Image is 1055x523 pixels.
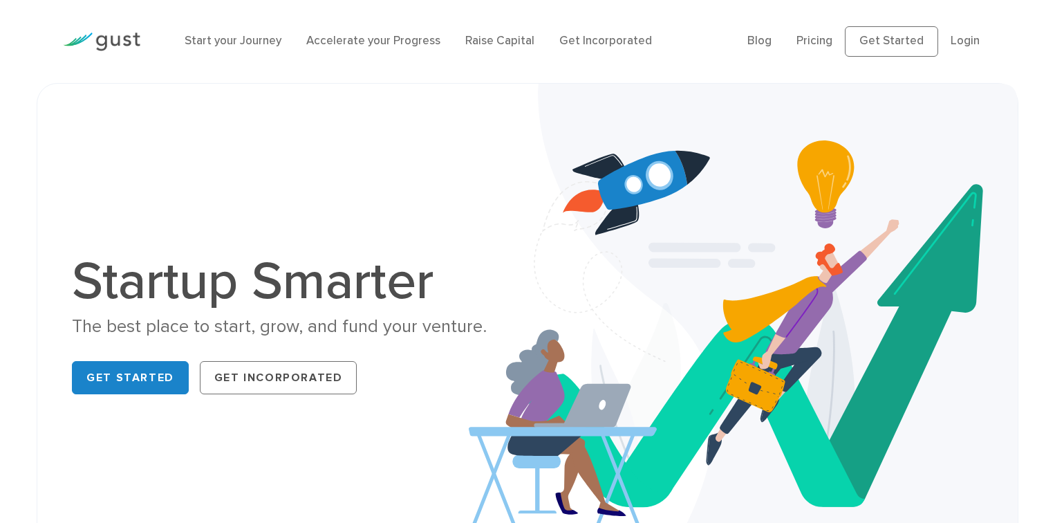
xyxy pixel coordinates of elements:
div: The best place to start, grow, and fund your venture. [72,315,517,339]
a: Login [951,34,980,48]
img: Gust Logo [63,33,140,51]
a: Blog [747,34,772,48]
a: Start your Journey [185,34,281,48]
a: Get Incorporated [200,361,357,394]
a: Pricing [796,34,832,48]
a: Raise Capital [465,34,534,48]
h1: Startup Smarter [72,255,517,308]
a: Get Incorporated [559,34,652,48]
a: Get Started [845,26,938,57]
a: Get Started [72,361,189,394]
a: Accelerate your Progress [306,34,440,48]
